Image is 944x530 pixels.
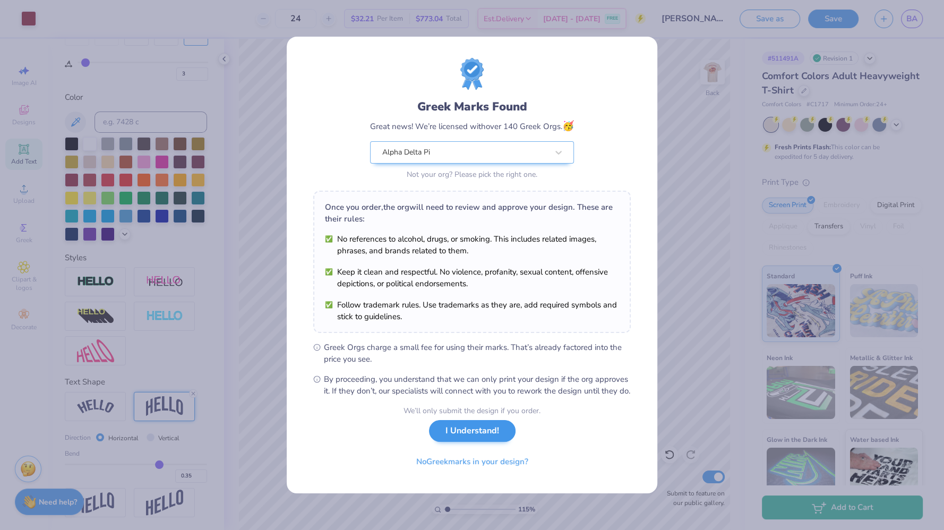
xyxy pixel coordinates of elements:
[324,341,631,365] span: Greek Orgs charge a small fee for using their marks. That’s already factored into the price you see.
[407,451,537,473] button: NoGreekmarks in your design?
[324,373,631,397] span: By proceeding, you understand that we can only print your design if the org approves it. If they ...
[460,58,484,90] img: license-marks-badge.png
[325,299,619,322] li: Follow trademark rules. Use trademarks as they are, add required symbols and stick to guidelines.
[429,420,516,442] button: I Understand!
[370,98,574,115] div: Greek Marks Found
[325,201,619,225] div: Once you order, the org will need to review and approve your design. These are their rules:
[325,266,619,289] li: Keep it clean and respectful. No violence, profanity, sexual content, offensive depictions, or po...
[562,119,574,132] span: 🥳
[370,169,574,180] div: Not your org? Please pick the right one.
[370,119,574,133] div: Great news! We’re licensed with over 140 Greek Orgs.
[325,233,619,257] li: No references to alcohol, drugs, or smoking. This includes related images, phrases, and brands re...
[404,405,540,416] div: We’ll only submit the design if you order.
